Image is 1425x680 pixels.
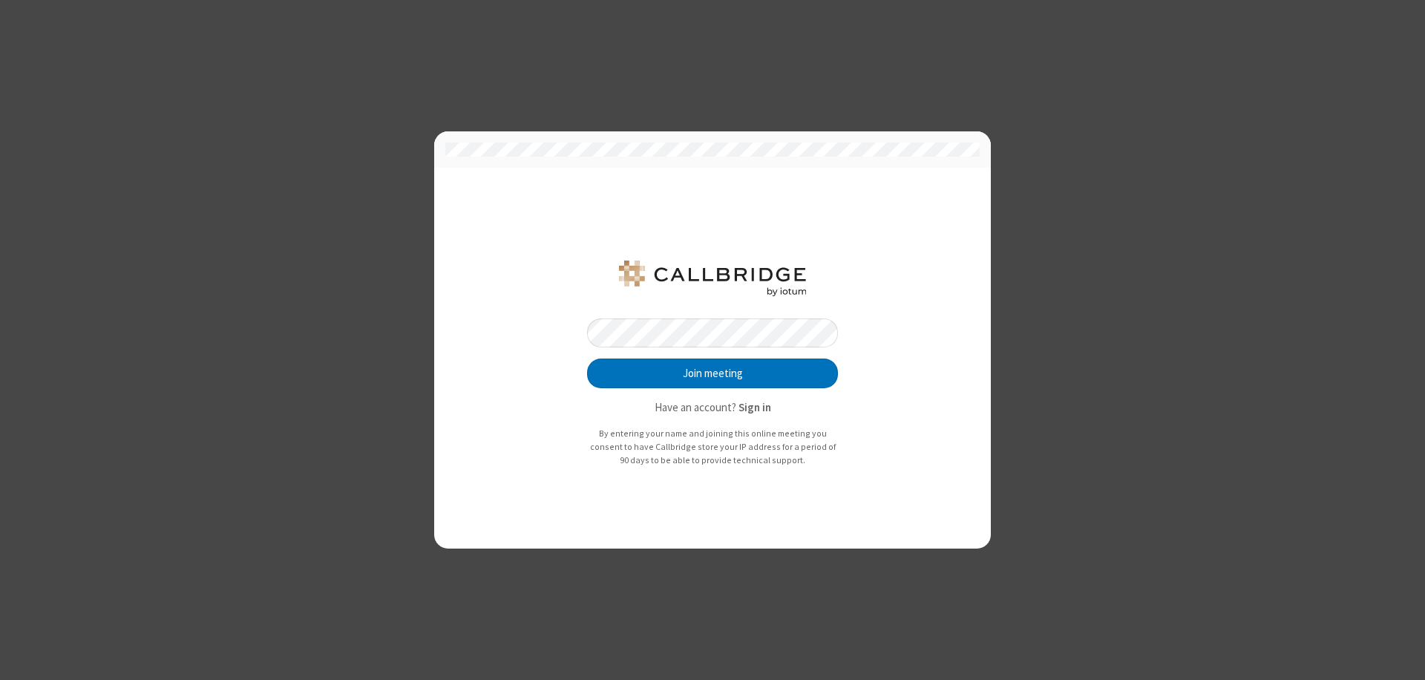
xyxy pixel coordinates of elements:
img: QA Selenium DO NOT DELETE OR CHANGE [616,261,809,296]
strong: Sign in [738,400,771,414]
p: Have an account? [587,399,838,416]
p: By entering your name and joining this online meeting you consent to have Callbridge store your I... [587,427,838,466]
button: Join meeting [587,359,838,388]
button: Sign in [738,399,771,416]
